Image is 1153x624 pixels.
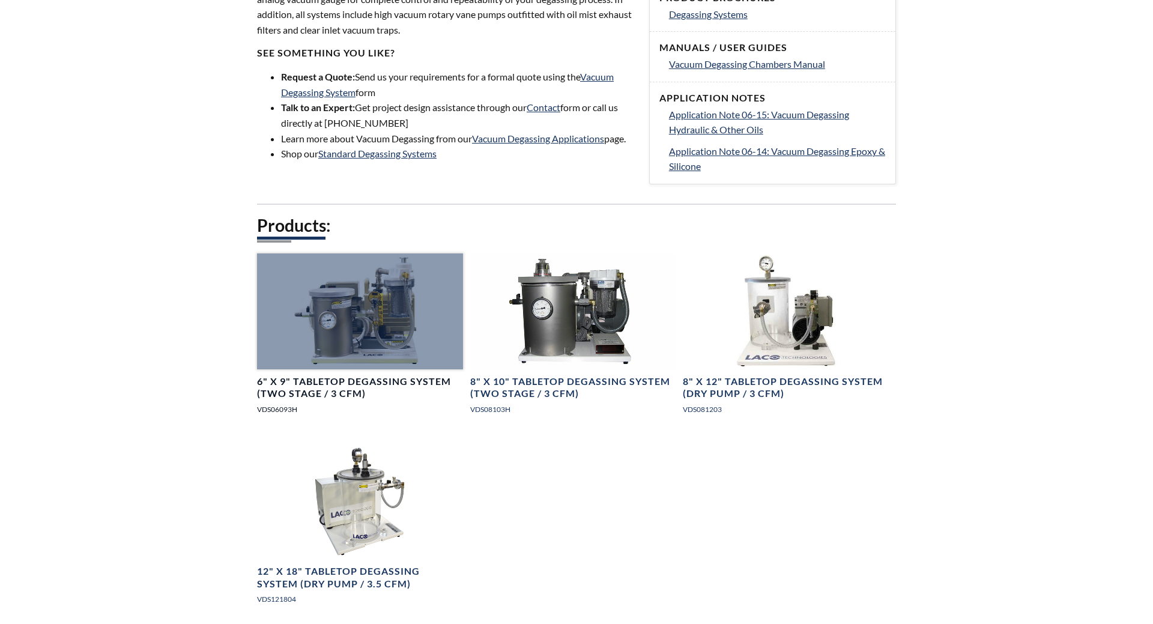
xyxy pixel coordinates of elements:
[257,444,463,615] a: LACO standard tabletop vacuum degassing system, angled view12" X 18" Tabletop Degassing System (D...
[470,404,676,415] p: VDS08103H
[669,144,886,174] a: Application Note 06-14: Vacuum Degassing Epoxy & Silicone
[318,148,437,159] a: Standard Degassing Systems
[257,253,463,425] a: Tabletop Degassing System image6" X 9" Tabletop Degassing System (Two Stage / 3 CFM)VDS06093H
[257,593,463,605] p: VDS121804
[281,101,355,113] strong: Talk to an Expert:
[669,107,886,138] a: Application Note 06-15: Vacuum Degassing Hydraulic & Other Oils
[659,92,886,105] h4: Application Notes
[470,253,676,425] a: Degassing System Package image8" X 10" Tabletop Degassing System (Two Stage / 3 CFM)VDS08103H
[527,101,560,113] a: Contact
[281,69,635,100] li: Send us your requirements for a formal quote using the form
[683,253,889,425] a: Tabletop Degas System image8" X 12" Tabletop Degassing System (Dry Pump / 3 CFM)VDS081203
[281,100,635,130] li: Get project design assistance through our form or call us directly at [PHONE_NUMBER]
[470,375,676,401] h4: 8" X 10" Tabletop Degassing System (Two Stage / 3 CFM)
[281,131,635,147] li: Learn more about Vacuum Degassing from our page.
[669,8,748,20] span: Degassing Systems
[683,375,889,401] h4: 8" X 12" Tabletop Degassing System (Dry Pump / 3 CFM)
[257,565,463,590] h4: 12" X 18" Tabletop Degassing System (Dry Pump / 3.5 CFM)
[669,56,886,72] a: Vacuum Degassing Chambers Manual
[669,7,886,22] a: Degassing Systems
[669,58,825,70] span: Vacuum Degassing Chambers Manual
[257,214,896,237] h2: Products:
[257,375,463,401] h4: 6" X 9" Tabletop Degassing System (Two Stage / 3 CFM)
[257,47,395,58] strong: SEE SOMETHING YOU LIKE?
[683,404,889,415] p: VDS081203
[281,146,635,162] li: Shop our
[281,71,614,98] a: Vacuum Degassing System
[472,133,604,144] a: Vacuum Degassing Applications
[669,109,849,136] span: Application Note 06-15: Vacuum Degassing Hydraulic & Other Oils
[669,145,885,172] span: Application Note 06-14: Vacuum Degassing Epoxy & Silicone
[659,41,886,54] h4: Manuals / User Guides
[257,404,463,415] p: VDS06093H
[281,71,355,82] strong: Request a Quote:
